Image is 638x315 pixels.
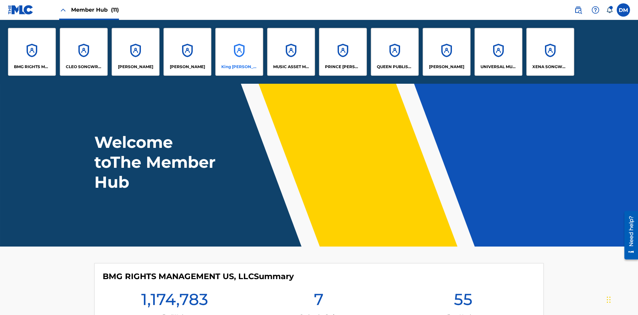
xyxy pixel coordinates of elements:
a: AccountsXENA SONGWRITER [526,28,574,76]
a: AccountsCLEO SONGWRITER [60,28,108,76]
p: BMG RIGHTS MANAGEMENT US, LLC [14,64,50,70]
iframe: Chat Widget [605,283,638,315]
p: King McTesterson [221,64,258,70]
p: EYAMA MCSINGER [170,64,205,70]
a: AccountsBMG RIGHTS MANAGEMENT US, LLC [8,28,56,76]
h1: 55 [454,289,473,313]
a: AccountsQUEEN PUBLISHA [371,28,419,76]
img: search [574,6,582,14]
a: AccountsMUSIC ASSET MANAGEMENT (MAM) [267,28,315,76]
h1: 7 [314,289,324,313]
img: Close [59,6,67,14]
p: UNIVERSAL MUSIC PUB GROUP [480,64,517,70]
p: QUEEN PUBLISHA [377,64,413,70]
a: Accounts[PERSON_NAME] [163,28,211,76]
a: AccountsUNIVERSAL MUSIC PUB GROUP [475,28,522,76]
a: Accounts[PERSON_NAME] [423,28,471,76]
a: Public Search [572,3,585,17]
span: Member Hub [71,6,119,14]
p: PRINCE MCTESTERSON [325,64,361,70]
p: ELVIS COSTELLO [118,64,153,70]
h1: 1,174,783 [141,289,208,313]
h4: BMG RIGHTS MANAGEMENT US, LLC [103,271,294,281]
a: AccountsKing [PERSON_NAME] [215,28,263,76]
img: help [591,6,599,14]
div: User Menu [617,3,630,17]
p: CLEO SONGWRITER [66,64,102,70]
div: Drag [607,290,611,310]
p: XENA SONGWRITER [532,64,569,70]
p: RONALD MCTESTERSON [429,64,464,70]
p: MUSIC ASSET MANAGEMENT (MAM) [273,64,309,70]
a: AccountsPRINCE [PERSON_NAME] [319,28,367,76]
img: MLC Logo [8,5,34,15]
span: (11) [111,7,119,13]
iframe: Resource Center [619,208,638,263]
div: Help [589,3,602,17]
h1: Welcome to The Member Hub [94,132,219,192]
div: Notifications [606,7,613,13]
a: Accounts[PERSON_NAME] [112,28,159,76]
